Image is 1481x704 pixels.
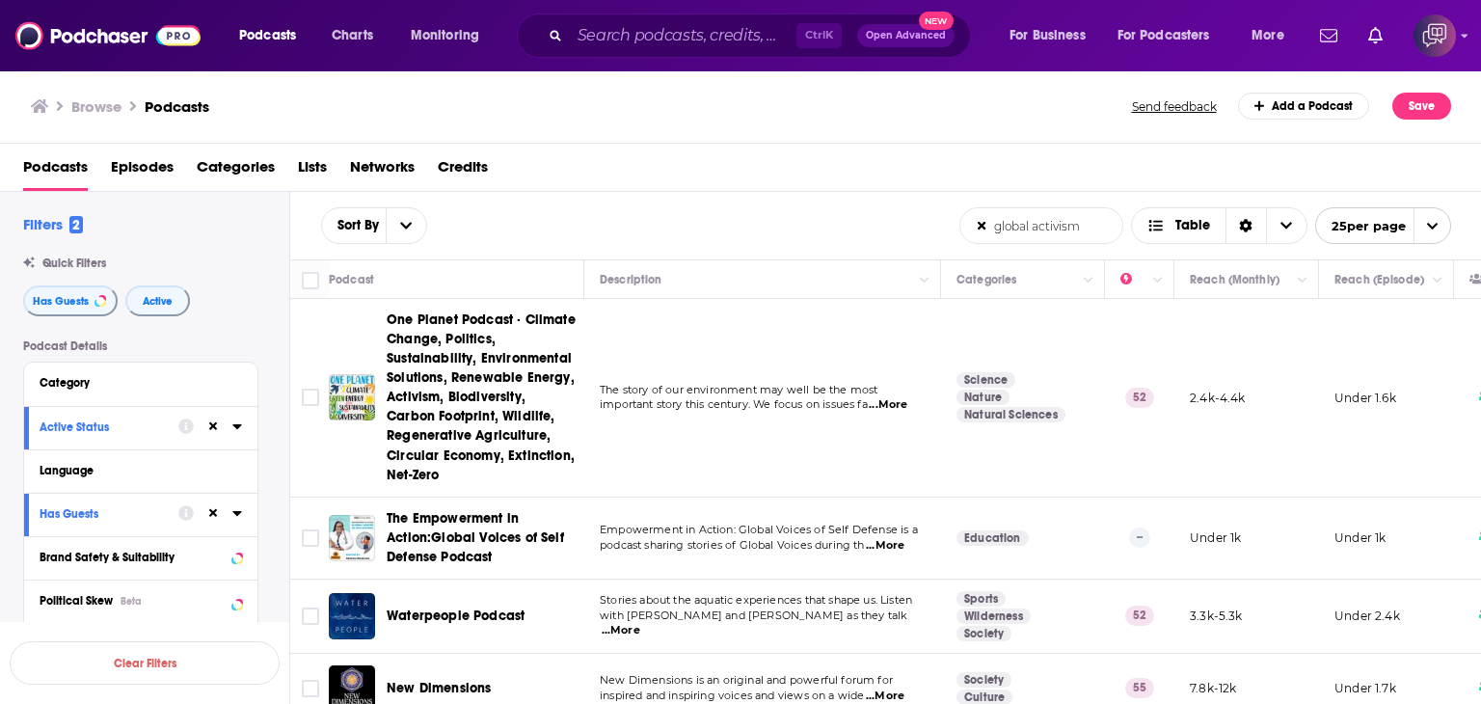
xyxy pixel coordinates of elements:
img: One Planet Podcast · Climate Change, Politics, Sustainability, Environmental Solutions, Renewable... [329,374,375,420]
a: Lists [298,151,327,191]
button: Column Actions [1426,269,1449,292]
a: Science [956,372,1015,388]
a: Add a Podcast [1238,93,1370,120]
a: Waterpeople Podcast [387,607,525,626]
a: Podcasts [23,151,88,191]
span: For Business [1010,22,1086,49]
p: Under 1k [1334,529,1386,546]
a: Sports [956,591,1006,607]
span: New [919,12,954,30]
button: Column Actions [1146,269,1170,292]
button: Category [40,370,242,394]
div: Reach (Episode) [1334,268,1424,291]
span: Toggle select row [302,680,319,697]
button: Active [125,285,190,316]
span: Ctrl K [796,23,842,48]
button: Brand Safety & Suitability [40,545,242,569]
button: Choose View [1131,207,1307,244]
span: inspired and inspiring voices and views on a wide [600,689,864,702]
span: Table [1175,219,1210,232]
button: open menu [226,20,321,51]
a: Education [956,530,1029,546]
span: Open Advanced [866,31,946,41]
span: podcast sharing stories of Global Voices during th [600,538,865,552]
span: One Planet Podcast · Climate Change, Politics, Sustainability, Environmental Solutions, Renewable... [387,311,576,482]
div: Brand Safety & Suitability [40,551,226,564]
button: Political SkewBeta [40,588,242,612]
img: User Profile [1414,14,1456,57]
h1: Podcasts [145,97,209,116]
span: Waterpeople Podcast [387,608,525,624]
span: New Dimensions is an original and powerful forum for [600,673,893,687]
a: Natural Sciences [956,407,1065,422]
button: Clear Filters [10,641,280,685]
span: Monitoring [411,22,479,49]
span: New Dimensions [387,680,491,696]
span: ...More [866,689,904,704]
div: Description [600,268,661,291]
span: More [1252,22,1284,49]
a: Nature [956,390,1010,405]
a: New Dimensions [387,679,491,698]
span: ...More [866,538,904,554]
button: open menu [996,20,1110,51]
input: Search podcasts, credits, & more... [570,20,796,51]
button: open menu [397,20,504,51]
a: One Planet Podcast · Climate Change, Politics, Sustainability, Environmental Solutions, Renewable... [387,311,578,484]
span: Toggle select row [302,608,319,625]
p: Under 1.7k [1334,680,1396,696]
img: The Empowerment in Action:Global Voices of Self Defense Podcast [329,515,375,561]
button: open menu [1105,20,1238,51]
a: Charts [319,20,385,51]
p: Under 1.6k [1334,390,1396,406]
div: Has Guests [40,507,166,521]
button: Column Actions [913,269,936,292]
a: Show notifications dropdown [1360,19,1390,52]
span: Logged in as corioliscompany [1414,14,1456,57]
span: Empowerment in Action: Global Voices of Self Defense is a [600,523,918,536]
span: Political Skew [40,594,113,608]
button: open menu [1238,20,1308,51]
a: Society [956,672,1011,688]
button: Column Actions [1077,269,1100,292]
span: Toggle select row [302,529,319,547]
img: Waterpeople Podcast [329,593,375,639]
a: Credits [438,151,488,191]
h2: Choose List sort [321,207,427,244]
button: Open AdvancedNew [857,24,955,47]
p: 3.3k-5.3k [1190,608,1243,624]
span: with [PERSON_NAME] and [PERSON_NAME] as they talk [600,609,907,622]
button: Has Guests [40,501,178,526]
span: 25 per page [1316,211,1406,241]
span: Quick Filters [42,257,106,270]
span: The story of our environment may well be the most [600,383,877,396]
a: Episodes [111,151,174,191]
span: Active [143,296,173,307]
button: Column Actions [1291,269,1314,292]
a: Networks [350,151,415,191]
span: 2 [69,216,83,233]
div: Active Status [40,420,166,434]
div: Beta [121,595,142,608]
span: ...More [869,397,907,413]
a: Society [956,626,1011,641]
button: open menu [1315,207,1451,244]
p: 2.4k-4.4k [1190,390,1246,406]
div: Language [40,464,229,477]
span: Has Guests [33,296,89,307]
button: Active Status [40,415,178,439]
h2: Filters [23,215,83,233]
button: open menu [322,219,386,232]
p: 7.8k-12k [1190,680,1236,696]
a: The Empowerment in Action:Global Voices of Self Defense Podcast [387,509,578,567]
span: Toggle select row [302,389,319,406]
div: Sort Direction [1225,208,1266,243]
